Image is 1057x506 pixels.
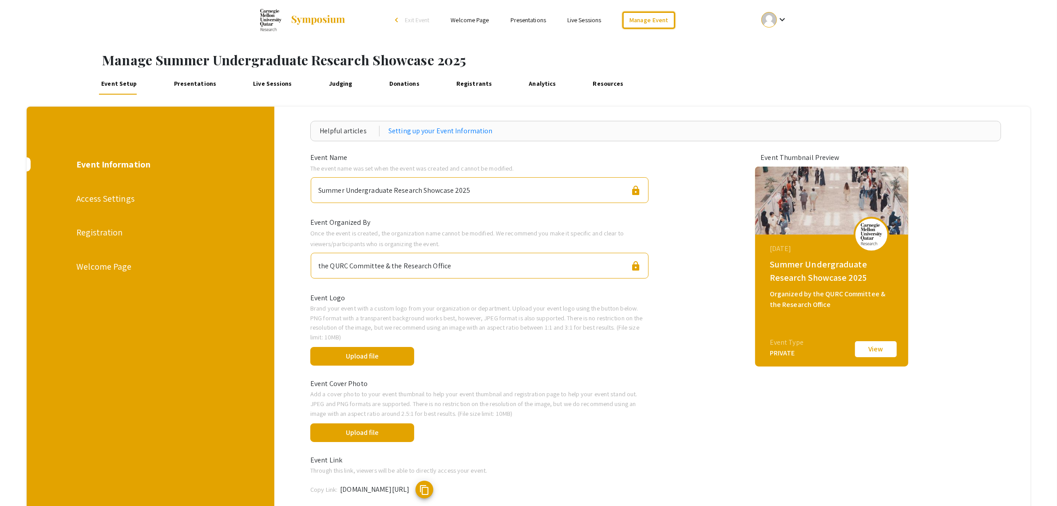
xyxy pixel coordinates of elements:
[451,16,489,24] a: Welcome Page
[770,258,896,284] div: Summer Undergraduate Research Showcase 2025
[416,481,433,498] button: copy submission link button
[422,422,443,443] span: done
[622,12,675,29] a: Manage Event
[260,9,346,31] a: Summer Undergraduate Research Showcase 2025
[770,243,896,254] div: [DATE]
[387,73,422,95] a: Donations
[326,73,355,95] a: Judging
[318,181,470,196] div: Summer Undergraduate Research Showcase 2025
[310,229,624,248] span: Once the event is created, the organization name cannot be modified. We recommend you make it spe...
[405,16,429,24] span: Exit Event
[76,158,224,171] div: Event Information
[310,466,649,475] p: Through this link, viewers will be able to directly access your event.
[590,73,626,95] a: Resources
[567,16,601,24] a: Live Sessions
[76,260,224,273] div: Welcome Page
[630,261,641,271] span: lock
[304,217,656,228] div: Event Organized By
[7,466,38,499] iframe: Chat
[290,15,346,25] img: Symposium by ForagerOne
[318,257,451,271] div: the QURC Committee & the Research Office
[310,164,514,172] span: The event name was set when the event was created and cannot be modified.
[310,347,414,366] button: Upload file
[76,192,224,205] div: Access Settings
[171,73,219,95] a: Presentations
[770,348,804,359] div: PRIVATE
[777,14,788,25] mat-icon: Expand account dropdown
[441,485,465,494] span: Copied!
[76,226,224,239] div: Registration
[752,10,797,30] button: Expand account dropdown
[388,126,492,136] a: Setting up your Event Information
[755,167,908,235] img: summer-undergraduate-research-showcase-2025_eventCoverPhoto_d7183b__thumb.jpg
[99,73,139,95] a: Event Setup
[454,73,495,95] a: Registrants
[419,485,430,495] span: content_copy
[422,345,443,367] span: done
[511,16,546,24] a: Presentations
[630,185,641,196] span: lock
[310,303,649,342] p: Brand your event with a custom logo from your organization or department. Upload your event logo ...
[310,389,649,418] p: Add a cover photo to your event thumbnail to help your event thumbnail and registration page to h...
[340,485,409,494] span: [DOMAIN_NAME][URL]
[304,455,656,466] div: Event Link
[304,293,656,303] div: Event Logo
[770,289,896,310] div: Organized by the QURC Committee & the Research Office
[310,485,337,494] span: Copy Link:
[250,73,294,95] a: Live Sessions
[770,337,804,348] div: Event Type
[527,73,559,95] a: Analytics
[320,126,380,136] div: Helpful articles
[102,52,1057,68] h1: Manage Summer Undergraduate Research Showcase 2025
[310,423,414,442] button: Upload file
[854,340,898,359] button: View
[760,152,903,163] div: Event Thumbnail Preview
[395,17,400,23] div: arrow_back_ios
[304,379,656,389] div: Event Cover Photo
[260,9,281,31] img: Summer Undergraduate Research Showcase 2025
[304,152,656,163] div: Event Name
[858,223,885,245] img: summer-undergraduate-research-showcase-2025_eventLogo_367938_.png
